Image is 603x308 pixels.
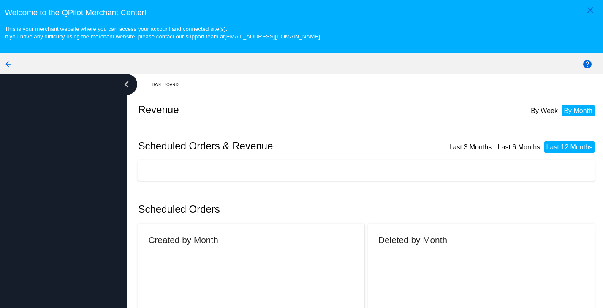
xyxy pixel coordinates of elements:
h2: Revenue [138,104,368,116]
h3: Welcome to the QPilot Merchant Center! [5,8,598,17]
i: chevron_left [120,78,133,91]
small: This is your merchant website where you can access your account and connected site(s). If you hav... [5,26,320,40]
h2: Scheduled Orders [138,203,368,215]
a: Last 3 Months [449,143,492,151]
mat-icon: arrow_back [3,59,14,69]
a: Last 12 Months [546,143,592,151]
h2: Created by Month [148,235,218,245]
a: [EMAIL_ADDRESS][DOMAIN_NAME] [225,33,320,40]
li: By Week [529,105,560,116]
mat-icon: help [582,59,592,69]
h2: Deleted by Month [378,235,447,245]
h2: Scheduled Orders & Revenue [138,140,368,152]
a: Dashboard [152,78,186,91]
a: Last 6 Months [498,143,541,151]
mat-icon: close [585,5,595,15]
li: By Month [562,105,595,116]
